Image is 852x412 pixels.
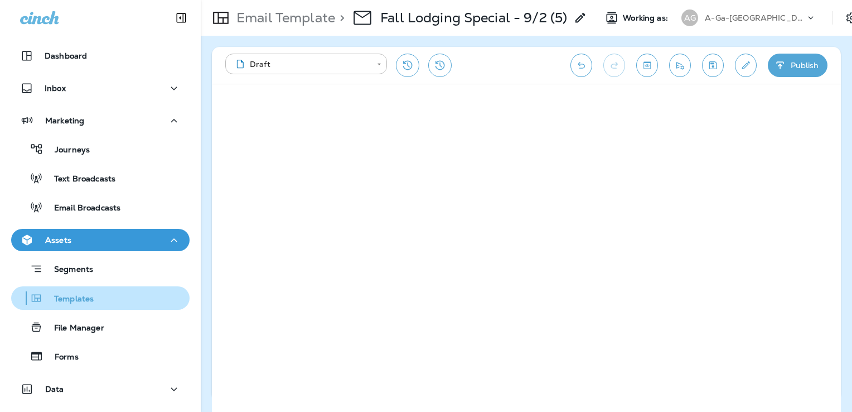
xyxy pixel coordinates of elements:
button: View Changelog [428,54,452,77]
p: Forms [43,352,79,363]
button: Inbox [11,77,190,99]
button: Collapse Sidebar [166,7,197,29]
button: Segments [11,257,190,281]
button: Dashboard [11,45,190,67]
p: Email Broadcasts [43,203,120,214]
button: Edit details [735,54,757,77]
button: Restore from previous version [396,54,419,77]
p: Inbox [45,84,66,93]
p: A-Ga-[GEOGRAPHIC_DATA] [705,13,805,22]
p: Dashboard [45,51,87,60]
button: Templates [11,286,190,310]
p: Journeys [43,145,90,156]
button: Email Broadcasts [11,195,190,219]
p: File Manager [43,323,104,334]
button: Undo [570,54,592,77]
button: Publish [768,54,827,77]
p: Data [45,385,64,394]
p: Marketing [45,116,84,125]
button: Marketing [11,109,190,132]
button: Save [702,54,724,77]
button: Text Broadcasts [11,166,190,190]
p: Fall Lodging Special - 9/2 (5) [380,9,567,26]
button: Send test email [669,54,691,77]
span: Working as: [623,13,670,23]
button: Toggle preview [636,54,658,77]
button: Forms [11,344,190,368]
button: Data [11,378,190,400]
button: Journeys [11,137,190,161]
p: Email Template [232,9,335,26]
button: File Manager [11,315,190,339]
p: Assets [45,236,71,245]
p: Templates [43,294,94,305]
p: Segments [43,265,93,276]
p: > [335,9,345,26]
p: Text Broadcasts [43,174,115,185]
div: AG [681,9,698,26]
div: Draft [233,59,369,70]
button: Assets [11,229,190,251]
